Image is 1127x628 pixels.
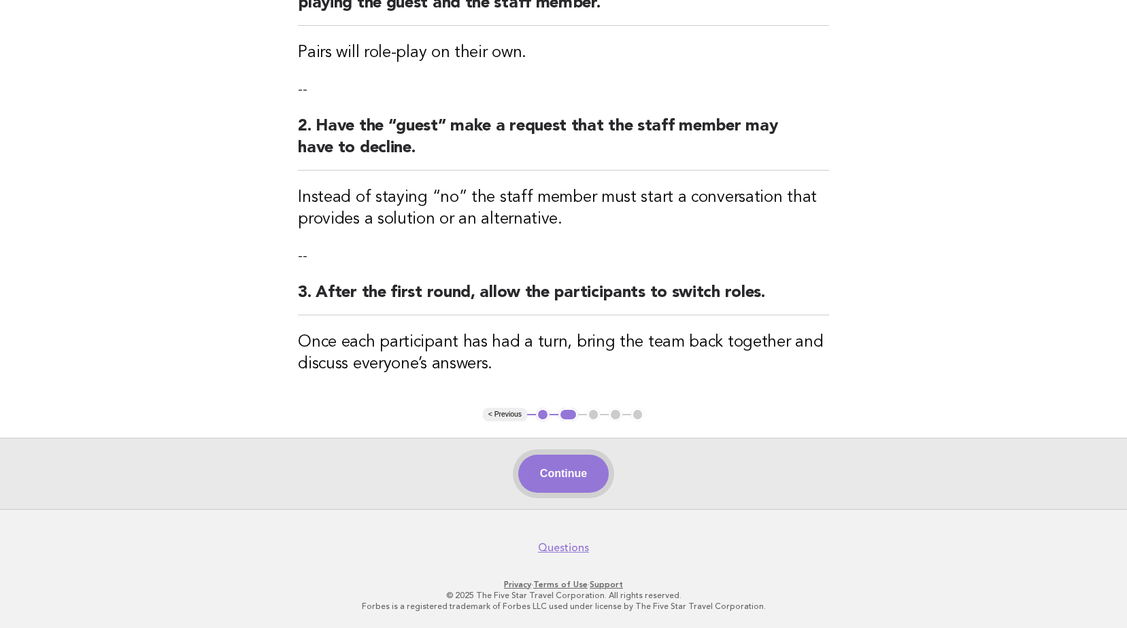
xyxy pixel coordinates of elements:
a: Privacy [504,580,531,589]
a: Terms of Use [533,580,588,589]
p: © 2025 The Five Star Travel Corporation. All rights reserved. [148,590,980,601]
button: Continue [518,455,609,493]
h3: Instead of staying “no” the staff member must start a conversation that provides a solution or an... [298,187,829,230]
button: < Previous [483,408,527,421]
button: 2 [558,408,578,421]
p: -- [298,80,829,99]
p: · · [148,579,980,590]
p: Forbes is a registered trademark of Forbes LLC used under license by The Five Star Travel Corpora... [148,601,980,612]
p: -- [298,247,829,266]
a: Support [590,580,623,589]
h2: 2. Have the “guest” make a request that the staff member may have to decline. [298,116,829,171]
h3: Once each participant has had a turn, bring the team back together and discuss everyone’s answers. [298,332,829,375]
h2: 3. After the first round, allow the participants to switch roles. [298,282,829,315]
h3: Pairs will role-play on their own. [298,42,829,64]
a: Questions [538,541,589,555]
button: 1 [536,408,550,421]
